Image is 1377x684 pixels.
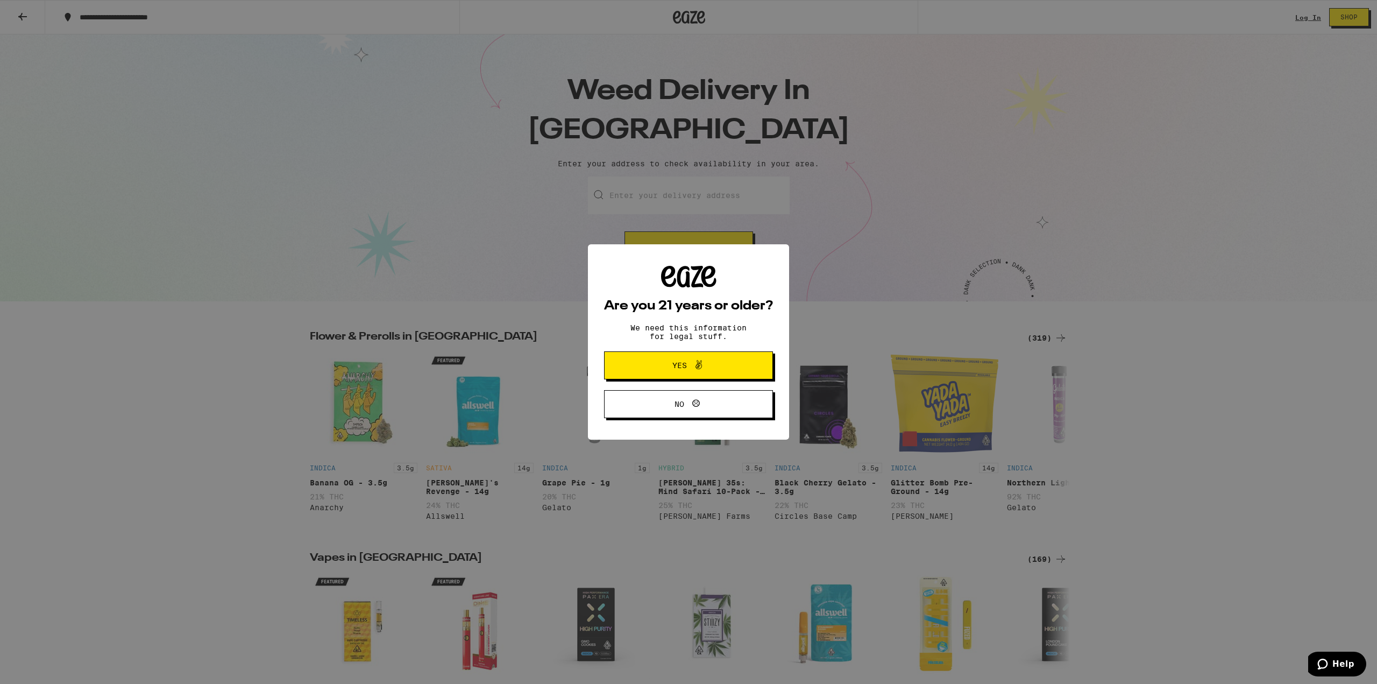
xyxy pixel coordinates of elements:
[672,362,687,369] span: Yes
[1308,652,1366,679] iframe: Opens a widget where you can find more information
[604,390,773,418] button: No
[604,351,773,379] button: Yes
[675,400,684,408] span: No
[604,300,773,313] h2: Are you 21 years or older?
[621,323,756,341] p: We need this information for legal stuff.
